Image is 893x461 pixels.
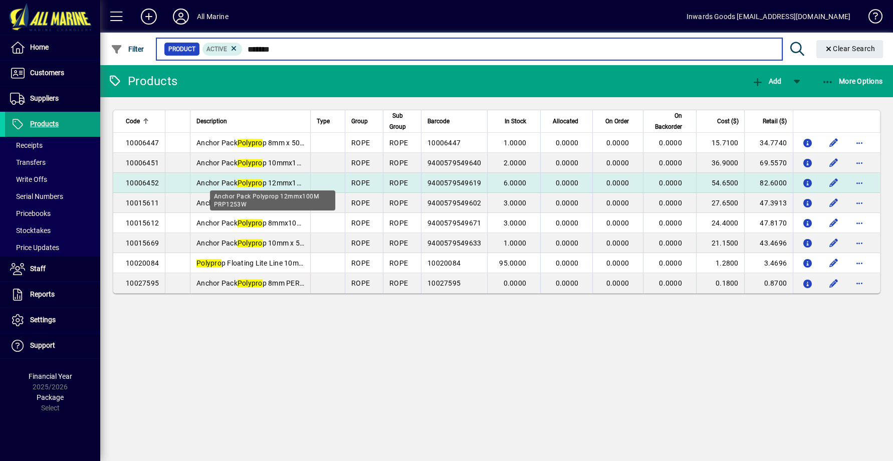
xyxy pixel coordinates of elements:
[851,155,867,171] button: More options
[556,279,579,287] span: 0.0000
[206,46,227,53] span: Active
[196,199,348,207] span: Anchor Pack p 12mm x 50M PRP1254W
[503,219,526,227] span: 3.0000
[556,259,579,267] span: 0.0000
[5,61,100,86] a: Customers
[606,279,629,287] span: 0.0000
[824,45,875,53] span: Clear Search
[108,73,177,89] div: Products
[556,199,579,207] span: 0.0000
[687,9,850,25] div: Inwards Goods [EMAIL_ADDRESS][DOMAIN_NAME]
[37,393,64,401] span: Package
[556,239,579,247] span: 0.0000
[763,116,787,127] span: Retail ($)
[556,179,579,187] span: 0.0000
[744,253,793,273] td: 3.4696
[196,139,344,147] span: Anchor Pack p 8mm x 50M PRP0855W
[133,8,165,26] button: Add
[10,226,51,235] span: Stocktakes
[825,155,841,171] button: Edit
[238,219,263,227] em: Polypro
[860,2,880,35] a: Knowledge Base
[659,139,682,147] span: 0.0000
[822,77,883,85] span: More Options
[196,259,221,267] em: Polypro
[744,173,793,193] td: 82.6000
[126,116,140,127] span: Code
[659,159,682,167] span: 0.0000
[5,222,100,239] a: Stocktakes
[696,133,745,153] td: 15.7100
[30,265,46,273] span: Staff
[5,308,100,333] a: Settings
[317,116,330,127] span: Type
[5,35,100,60] a: Home
[351,219,370,227] span: ROPE
[30,43,49,51] span: Home
[744,273,793,293] td: 0.8700
[389,110,406,132] span: Sub Group
[108,40,147,58] button: Filter
[210,190,335,210] div: Anchor Pack Polyprop 12mmx100M PRP1253W
[659,219,682,227] span: 0.0000
[389,159,408,167] span: ROPE
[238,139,263,147] em: Polypro
[5,137,100,154] a: Receipts
[427,199,481,207] span: 9400579549602
[10,175,47,183] span: Write Offs
[744,133,793,153] td: 34.7740
[427,179,481,187] span: 9400579549619
[389,139,408,147] span: ROPE
[165,8,197,26] button: Profile
[553,116,578,127] span: Allocated
[427,116,481,127] div: Barcode
[744,193,793,213] td: 47.3913
[696,253,745,273] td: 1.2800
[5,333,100,358] a: Support
[556,219,579,227] span: 0.0000
[5,86,100,111] a: Suppliers
[649,110,691,132] div: On Backorder
[10,192,63,200] span: Serial Numbers
[5,154,100,171] a: Transfers
[202,43,243,56] mat-chip: Activation Status: Active
[494,116,535,127] div: In Stock
[744,153,793,173] td: 69.5570
[851,135,867,151] button: More options
[606,259,629,267] span: 0.0000
[547,116,587,127] div: Allocated
[5,257,100,282] a: Staff
[659,279,682,287] span: 0.0000
[5,239,100,256] a: Price Updates
[851,235,867,251] button: More options
[126,116,159,127] div: Code
[389,259,408,267] span: ROPE
[825,175,841,191] button: Edit
[351,139,370,147] span: ROPE
[659,199,682,207] span: 0.0000
[126,279,159,287] span: 10027595
[606,219,629,227] span: 0.0000
[196,279,307,287] span: Anchor Pack p 8mm PER M
[351,199,370,207] span: ROPE
[238,239,263,247] em: Polypro
[851,215,867,231] button: More options
[816,40,883,58] button: Clear
[606,139,629,147] span: 0.0000
[196,259,327,267] span: p Floating Lite Line 10mm Yellow
[126,199,159,207] span: 10015611
[749,72,784,90] button: Add
[503,279,526,287] span: 0.0000
[238,159,263,167] em: Polypro
[427,239,481,247] span: 9400579549633
[851,275,867,291] button: More options
[503,239,526,247] span: 1.0000
[825,195,841,211] button: Edit
[126,159,159,167] span: 10006451
[238,179,263,187] em: Polypro
[825,135,841,151] button: Edit
[10,141,43,149] span: Receipts
[649,110,682,132] span: On Backorder
[389,279,408,287] span: ROPE
[389,199,408,207] span: ROPE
